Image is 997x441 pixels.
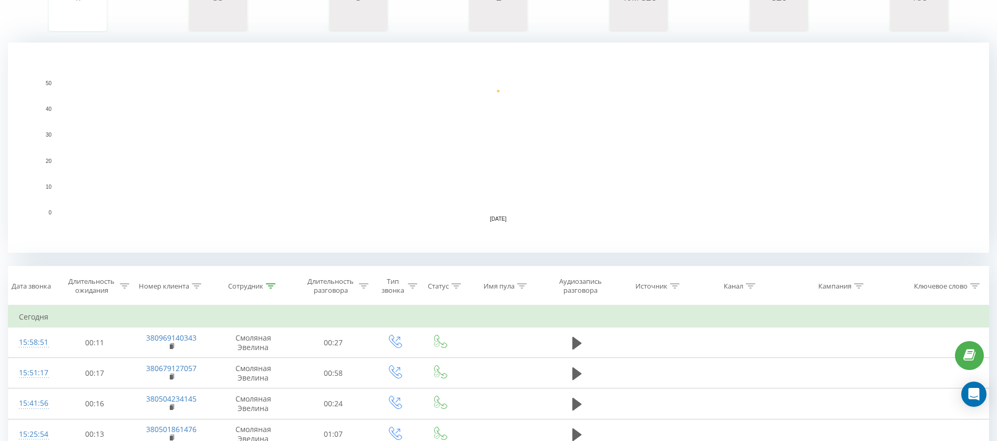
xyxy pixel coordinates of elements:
div: Тип звонка [381,277,405,295]
td: 00:17 [57,358,132,388]
div: Источник [635,282,667,291]
div: Длительность разговора [305,277,356,295]
svg: A chart. [52,2,104,34]
text: [DATE] [490,216,507,222]
a: 380501861476 [146,424,197,434]
td: 00:27 [295,327,371,358]
svg: A chart. [332,2,385,34]
svg: A chart. [753,2,805,34]
text: 50 [46,80,52,86]
div: 15:51:17 [19,363,46,383]
text: 30 [46,132,52,138]
td: Сегодня [8,306,989,327]
svg: A chart. [192,2,244,34]
div: Статус [428,282,449,291]
a: 380504234145 [146,394,197,404]
svg: A chart. [472,2,525,34]
svg: A chart. [893,2,945,34]
div: Ключевое слово [914,282,968,291]
text: 20 [46,158,52,164]
div: Кампания [818,282,851,291]
td: Смоляная Эвелина [211,388,295,419]
div: Дата звонка [12,282,51,291]
td: 00:58 [295,358,371,388]
div: Open Intercom Messenger [961,382,986,407]
div: Канал [724,282,743,291]
td: Смоляная Эвелина [211,358,295,388]
text: 40 [46,106,52,112]
td: 00:16 [57,388,132,419]
svg: A chart. [8,43,989,253]
td: 00:24 [295,388,371,419]
div: Сотрудник [228,282,263,291]
a: 380969140343 [146,333,197,343]
svg: A chart. [612,2,665,34]
text: 0 [48,210,52,216]
td: Смоляная Эвелина [211,327,295,358]
text: 10 [46,184,52,190]
a: 380679127057 [146,363,197,373]
td: 00:11 [57,327,132,358]
div: 15:41:56 [19,393,46,414]
div: Длительность ожидания [66,277,117,295]
div: Имя пула [484,282,515,291]
div: Аудиозапись разговора [550,277,611,295]
div: 15:58:51 [19,332,46,353]
div: Номер клиента [139,282,189,291]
